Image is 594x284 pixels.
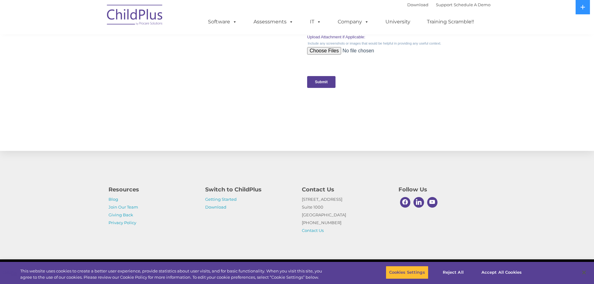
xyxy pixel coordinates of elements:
[109,185,196,194] h4: Resources
[407,2,490,7] font: |
[386,266,428,279] button: Cookies Settings
[302,195,389,234] p: [STREET_ADDRESS] Suite 1000 [GEOGRAPHIC_DATA] [PHONE_NUMBER]
[20,268,327,280] div: This website uses cookies to create a better user experience, provide statistics about user visit...
[109,197,118,202] a: Blog
[205,185,292,194] h4: Switch to ChildPlus
[205,197,237,202] a: Getting Started
[205,205,226,209] a: Download
[412,195,426,209] a: Linkedin
[109,212,133,217] a: Giving Back
[379,16,417,28] a: University
[421,16,480,28] a: Training Scramble!!
[434,266,473,279] button: Reject All
[454,2,490,7] a: Schedule A Demo
[302,228,324,233] a: Contact Us
[398,195,412,209] a: Facebook
[104,0,166,31] img: ChildPlus by Procare Solutions
[436,2,452,7] a: Support
[478,266,525,279] button: Accept All Cookies
[331,16,375,28] a: Company
[109,205,138,209] a: Join Our Team
[577,266,591,279] button: Close
[302,185,389,194] h4: Contact Us
[407,2,428,7] a: Download
[87,41,106,46] span: Last name
[398,185,486,194] h4: Follow Us
[247,16,300,28] a: Assessments
[426,195,439,209] a: Youtube
[202,16,243,28] a: Software
[304,16,327,28] a: IT
[87,67,113,71] span: Phone number
[109,220,136,225] a: Privacy Policy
